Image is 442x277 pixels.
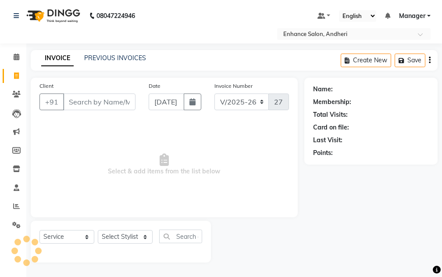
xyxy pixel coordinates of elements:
[159,230,202,243] input: Search or Scan
[39,121,289,209] span: Select & add items from the list below
[313,85,333,94] div: Name:
[149,82,160,90] label: Date
[39,82,53,90] label: Client
[41,50,74,66] a: INVOICE
[96,4,135,28] b: 08047224946
[395,54,425,67] button: Save
[313,123,349,132] div: Card on file:
[214,82,253,90] label: Invoice Number
[313,136,342,145] div: Last Visit:
[63,94,135,110] input: Search by Name/Mobile/Email/Code
[39,94,64,110] button: +91
[313,97,351,107] div: Membership:
[399,11,425,21] span: Manager
[22,4,82,28] img: logo
[341,54,391,67] button: Create New
[313,110,348,119] div: Total Visits:
[84,54,146,62] a: PREVIOUS INVOICES
[313,148,333,158] div: Points:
